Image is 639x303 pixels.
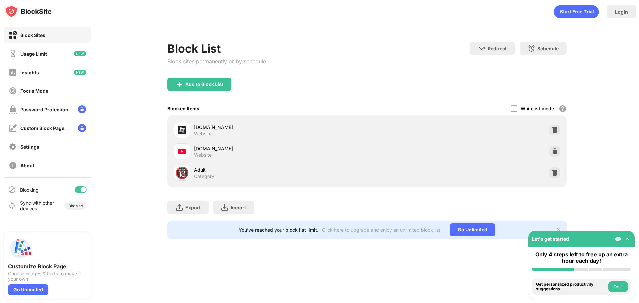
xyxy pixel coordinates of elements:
[536,282,607,292] div: Get personalized productivity suggestions
[194,124,367,131] div: [DOMAIN_NAME]
[194,173,214,179] div: Category
[9,124,17,132] img: customize-block-page-off.svg
[194,131,212,137] div: Website
[556,227,561,232] img: x-button.svg
[20,70,39,75] div: Insights
[20,144,39,150] div: Settings
[8,202,16,210] img: sync-icon.svg
[69,204,83,208] div: Disabled
[239,227,318,233] div: You’ve reached your block list limit.
[167,58,266,65] div: Block sites permanently or by schedule
[9,87,17,95] img: focus-off.svg
[9,143,17,151] img: settings-off.svg
[194,152,212,158] div: Website
[74,70,86,75] img: new-icon.svg
[167,42,266,55] div: Block List
[194,145,367,152] div: [DOMAIN_NAME]
[20,125,64,131] div: Custom Block Page
[9,161,17,170] img: about-off.svg
[8,186,16,194] img: blocking-icon.svg
[537,46,559,51] div: Schedule
[450,223,495,236] div: Go Unlimited
[8,284,48,295] div: Go Unlimited
[178,126,186,134] img: favicons
[167,106,199,111] div: Blocked Items
[532,236,569,242] div: Let's get started
[20,51,47,57] div: Usage Limit
[231,205,246,210] div: Import
[9,68,17,76] img: insights-off.svg
[74,51,86,56] img: new-icon.svg
[5,5,52,18] img: logo-blocksite.svg
[185,205,201,210] div: Export
[78,124,86,132] img: lock-menu.svg
[9,50,17,58] img: time-usage-off.svg
[20,88,48,94] div: Focus Mode
[488,46,507,51] div: Redirect
[615,236,621,242] img: eye-not-visible.svg
[9,31,17,39] img: block-on.svg
[185,82,223,87] div: Add to Block List
[521,106,554,111] div: Whitelist mode
[8,263,87,270] div: Customize Block Page
[20,107,68,112] div: Password Protection
[20,187,39,193] div: Blocking
[532,251,631,264] div: Only 4 steps left to free up an extra hour each day!
[8,271,87,282] div: Choose images & texts to make it your own
[20,32,45,38] div: Block Sites
[175,166,189,180] div: 🔞
[178,147,186,155] img: favicons
[20,163,34,168] div: About
[615,9,628,15] div: Login
[78,105,86,113] img: lock-menu.svg
[554,5,599,18] div: animation
[608,281,628,292] button: Do it
[8,236,32,260] img: push-custom-page.svg
[624,236,631,242] img: omni-setup-toggle.svg
[194,166,367,173] div: Adult
[20,200,54,211] div: Sync with other devices
[322,227,442,233] div: Click here to upgrade and enjoy an unlimited block list.
[9,105,17,114] img: password-protection-off.svg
